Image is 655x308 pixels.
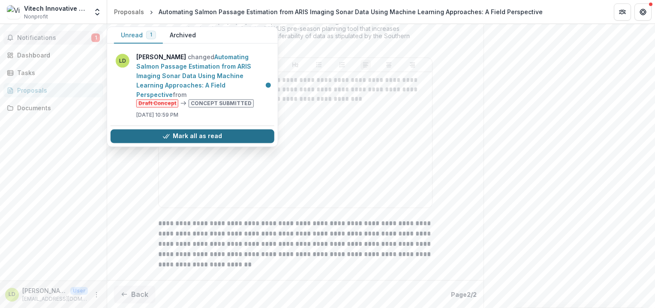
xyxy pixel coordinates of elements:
[361,60,371,70] button: Align Left
[17,51,96,60] div: Dashboard
[22,295,88,303] p: [EMAIL_ADDRESS][DOMAIN_NAME]
[3,48,103,62] a: Dashboard
[7,5,21,19] img: Vitech Innovative Research and Consulting
[111,129,274,143] button: Mark all as read
[111,6,546,18] nav: breadcrumb
[9,292,15,297] div: Li Ding
[451,290,477,299] p: Page 2 / 2
[17,86,96,95] div: Proposals
[3,101,103,115] a: Documents
[91,290,102,300] button: More
[91,3,103,21] button: Open entity switcher
[136,52,269,108] p: changed from
[150,32,152,38] span: 1
[114,286,155,303] button: Back
[634,3,652,21] button: Get Help
[3,66,103,80] a: Tasks
[3,83,103,97] a: Proposals
[24,4,88,13] div: Vitech Innovative Research and Consulting
[384,60,394,70] button: Align Center
[163,27,203,44] button: Archived
[17,68,96,77] div: Tasks
[17,103,96,112] div: Documents
[22,286,67,295] p: [PERSON_NAME]
[337,60,347,70] button: Ordered List
[136,53,251,98] a: Automating Salmon Passage Estimation from ARIS Imaging Sonar Data Using Machine Learning Approach...
[91,33,100,42] span: 1
[3,31,103,45] button: Notifications1
[111,6,147,18] a: Proposals
[290,60,300,70] button: Heading 2
[17,34,91,42] span: Notifications
[614,3,631,21] button: Partners
[159,7,543,16] div: Automating Salmon Passage Estimation from ARIS Imaging Sonar Data Using Machine Learning Approach...
[114,7,144,16] div: Proposals
[114,27,163,44] button: Unread
[24,13,48,21] span: Nonprofit
[70,287,88,295] p: User
[407,60,418,70] button: Align Right
[314,60,324,70] button: Bullet List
